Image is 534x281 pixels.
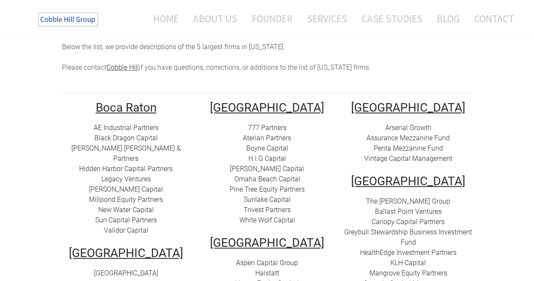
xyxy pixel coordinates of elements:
a: Contact [468,7,520,30]
a: Penta Mezzanine Fund [374,144,443,152]
a: Sun Capital Partners [95,216,157,224]
u: [GEOGRAPHIC_DATA] [69,246,183,260]
a: Vintage Capital Management [364,154,452,163]
a: [GEOGRAPHIC_DATA] [94,269,158,277]
u: Boca Raton [96,101,156,115]
a: Black Dragon Capital [94,134,158,142]
a: Aspen Capital Group [236,259,298,267]
a: Arsenal Growth [385,124,431,132]
a: The [PERSON_NAME] Group [366,197,450,205]
a: HealthEdge Investment Partners [360,248,457,257]
a: Founder [245,7,299,30]
a: Aterian Partners [243,134,291,142]
a: Case Studies [355,7,429,30]
img: The Cobble Hill Group LLC [32,9,105,30]
a: Halstatt [255,269,279,277]
a: Cobble Hill [106,63,139,71]
a: [PERSON_NAME] Capital [89,185,163,193]
a: Assurance Mezzanine Fund [366,134,450,142]
a: H.I.G Capital [248,154,286,163]
span: Please contact if you have questions, corrections, or additions to the list of [US_STATE] firms. [62,63,371,71]
a: Pine Tree Equity Partners [230,185,305,193]
a: Services [301,7,354,30]
a: Trivest Partners [244,206,291,214]
a: Millpond Equity Partners [89,195,163,204]
a: White Wolf Capital [239,216,295,224]
a: Hidden Harbor Capital Partners [79,165,173,173]
a: Omaha Beach Capital [234,175,300,183]
a: Sunlake Capital [244,195,291,204]
a: Home [141,7,185,30]
u: [GEOGRAPHIC_DATA] [351,174,465,188]
a: Blog [431,7,466,30]
a: KLH Capital [390,259,426,267]
a: ​Mangrove Equity Partners [369,269,447,277]
a: Boyne Capital [246,144,288,152]
a: New Water Capital [98,206,154,214]
a: Canopy Capital Partners [372,218,445,226]
u: [GEOGRAPHIC_DATA] [210,101,324,115]
a: Greybull Stewardship Business Investment Fund [344,228,472,246]
a: Legacy Ventures [101,175,151,183]
u: [GEOGRAPHIC_DATA] [210,236,324,250]
a: AE Industrial Partners [94,124,159,132]
span: ​​ [390,259,426,267]
a: [PERSON_NAME] [PERSON_NAME] & Partners [71,144,181,163]
a: Validor Capital [104,226,148,234]
a: [PERSON_NAME] Capital [230,165,304,173]
a: About Us [187,7,244,30]
a: 777 Partners [248,124,286,132]
u: ​[GEOGRAPHIC_DATA] [351,101,465,115]
a: Ballast Point Ventures [375,207,442,216]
